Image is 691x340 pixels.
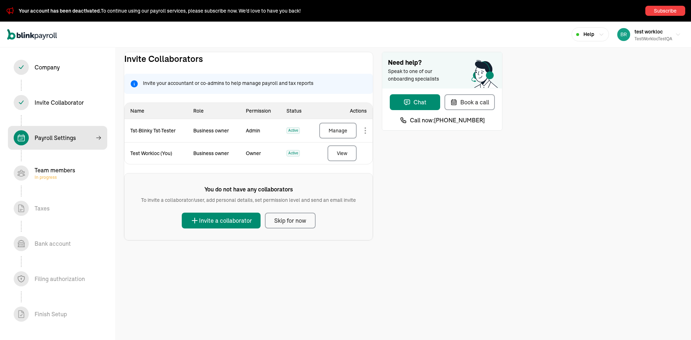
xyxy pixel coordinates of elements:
span: Taxes [8,196,107,220]
td: Tst-Blinky Tst-Tester [125,119,188,142]
div: View [337,150,347,157]
span: In progress [35,174,75,180]
span: Active [286,127,300,134]
button: Subscribe [645,6,685,16]
span: Team membersIn progress [8,161,107,185]
span: Bank account [8,232,107,255]
span: Admin [246,127,260,134]
div: Taxes [35,204,50,213]
button: Skip for now [265,213,316,228]
div: Finish Setup [35,310,67,318]
button: Help [572,27,609,41]
div: testWorklocTestQA [634,36,672,42]
th: Actions [310,103,372,119]
div: Invite Collaborator [35,98,84,107]
div: Invite a collaborator [190,216,252,225]
button: View [328,145,357,161]
p: To invite a collaborator/user, add personal details, set permission level and send an email invite [141,196,356,204]
h6: You do not have any collaborators [204,185,293,194]
button: test workloctestWorklocTestQA [614,26,684,44]
div: Skip for now [274,216,306,225]
span: Active [286,150,300,157]
button: Invite a collaborator [182,213,261,228]
span: Payroll Settings [8,126,107,150]
h1: Invite Collaborators [124,52,203,65]
button: Book a call [444,94,495,110]
div: Chat [403,98,426,106]
span: test workloc [634,28,663,35]
p: To continue using our payroll services, please subscribe now. We'd love to have you back! [19,7,641,14]
button: Manage [319,123,357,139]
button: Chat [390,94,440,110]
div: Manage [329,127,347,134]
span: Filing authorization [8,267,107,291]
nav: Global [7,24,57,45]
div: Payroll Settings [35,133,76,142]
span: Help [583,31,594,38]
span: Call now: [PHONE_NUMBER] [410,116,485,124]
span: Finish Setup [8,302,107,326]
div: Bank account [35,239,71,248]
span: Need help? [388,58,496,68]
span: Your account has been deactivated. [19,8,101,14]
span: Invite Collaborator [8,91,107,114]
th: Role [188,103,240,119]
span: Invite your accountant or co-admins to help manage payroll and tax reports [143,80,313,87]
td: Test Workloc (You) [125,142,188,164]
div: Company [35,63,60,72]
iframe: Chat Widget [571,262,691,340]
div: Book a call [450,98,489,106]
th: Permission [240,103,281,119]
span: Speak to one of our onboarding specialists [388,68,449,83]
span: Owner [246,150,261,157]
span: Business owner [193,150,229,157]
th: Status [281,103,310,119]
div: Team members [35,166,75,180]
th: Name [125,103,188,119]
span: Business owner [193,127,229,134]
span: Company [8,55,107,79]
div: Filing authorization [35,275,85,283]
